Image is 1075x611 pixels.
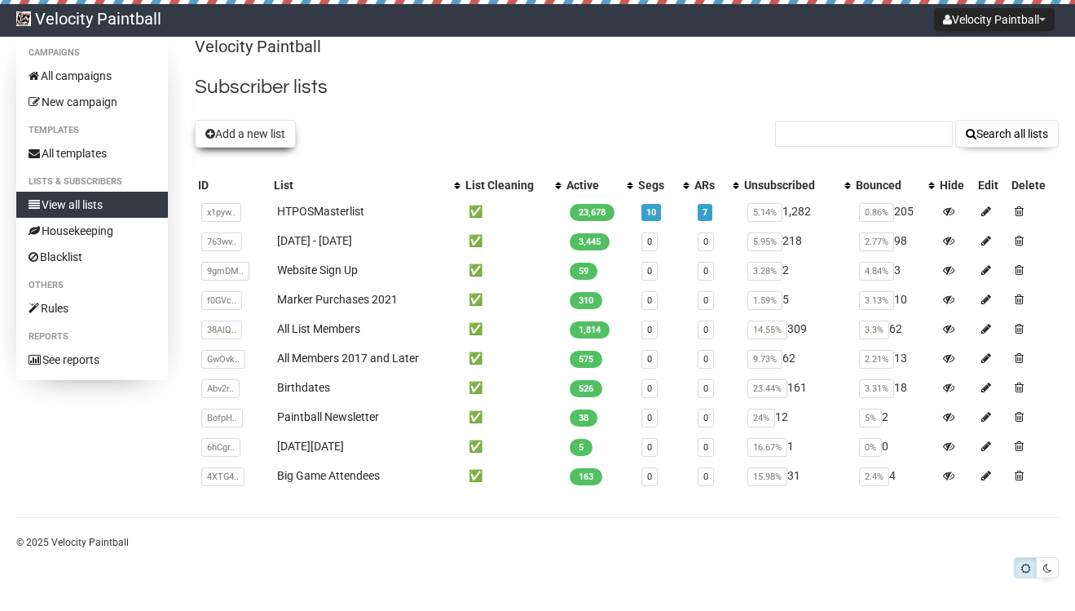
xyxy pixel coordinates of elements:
a: Rules [16,295,168,321]
a: 0 [703,295,708,306]
th: Active: No sort applied, activate to apply an ascending sort [563,174,635,197]
td: ✅ [462,197,563,226]
a: See reports [16,347,168,373]
span: 763wv.. [201,232,242,251]
td: 205 [853,197,936,226]
th: Delete: No sort applied, sorting is disabled [1008,174,1059,197]
span: 5.95% [747,232,782,251]
td: 31 [741,461,853,490]
span: x1pyw.. [201,203,241,222]
span: 14.55% [747,321,787,339]
td: 1,282 [741,197,853,226]
span: Abv2r.. [201,379,240,398]
a: 0 [647,266,652,277]
span: 9.73% [747,350,782,369]
span: 59 [570,263,597,280]
th: Hide: No sort applied, sorting is disabled [936,174,975,197]
span: 1,814 [570,321,610,339]
td: ✅ [462,226,563,255]
td: 98 [853,226,936,255]
a: 0 [703,354,708,365]
td: 2 [741,255,853,285]
span: 163 [570,468,602,485]
th: Bounced: No sort applied, activate to apply an ascending sort [853,174,936,197]
td: 18 [853,373,936,402]
div: Bounced [856,177,920,193]
a: Housekeeping [16,218,168,244]
td: ✅ [462,255,563,285]
div: List Cleaning [465,177,547,193]
a: All Members 2017 and Later [277,352,419,365]
button: Add a new list [195,120,296,148]
a: 0 [647,383,652,394]
td: ✅ [462,402,563,432]
span: 1.59% [747,291,782,310]
span: 575 [570,351,602,368]
div: Edit [978,177,1005,193]
td: ✅ [462,343,563,373]
li: Reports [16,327,168,347]
a: 0 [647,442,652,453]
a: All List Members [277,322,360,335]
a: 0 [703,237,708,247]
a: 0 [703,413,708,423]
span: 9gmDM.. [201,262,249,281]
span: 5.14% [747,203,782,222]
a: 0 [703,472,708,482]
a: HTPOSMasterlist [277,205,364,218]
span: 526 [570,380,602,397]
li: Campaigns [16,43,168,63]
a: Big Game Attendees [277,469,380,482]
span: BofpH.. [201,409,243,427]
a: 0 [647,325,652,335]
td: 5 [741,285,853,314]
span: 23.44% [747,379,787,398]
td: ✅ [462,314,563,343]
a: Paintball Newsletter [277,410,379,423]
span: f0GVc.. [201,291,242,310]
td: ✅ [462,373,563,402]
div: Delete [1011,177,1055,193]
a: View all lists [16,192,168,218]
td: 3 [853,255,936,285]
a: 0 [647,237,652,247]
span: 3,445 [570,233,610,250]
a: [DATE] - [DATE] [277,234,352,247]
td: 309 [741,314,853,343]
a: Marker Purchases 2021 [277,293,398,306]
td: ✅ [462,432,563,461]
a: 7 [703,207,707,218]
span: 15.98% [747,467,787,486]
a: New campaign [16,89,168,115]
li: Lists & subscribers [16,172,168,192]
span: 6hCgr.. [201,438,240,457]
td: 161 [741,373,853,402]
span: 23,678 [570,204,615,221]
button: Velocity Paintball [934,8,1055,31]
div: List [274,177,446,193]
h2: Subscriber lists [195,73,1059,102]
span: 2.4% [859,467,889,486]
span: 310 [570,292,602,309]
span: 2.77% [859,232,894,251]
a: 0 [647,472,652,482]
td: 4 [853,461,936,490]
td: 10 [853,285,936,314]
td: 0 [853,432,936,461]
span: 4XTG4.. [201,467,245,486]
div: Segs [638,177,675,193]
div: Unsubscribed [744,177,836,193]
span: 4.84% [859,262,894,281]
td: 62 [741,343,853,373]
a: 0 [647,354,652,365]
div: Active [566,177,619,193]
span: 3.3% [859,321,889,339]
a: Blacklist [16,244,168,270]
span: 5% [859,409,882,427]
div: ARs [694,177,725,193]
button: Search all lists [955,120,1059,148]
div: Hide [940,177,971,193]
th: ARs: No sort applied, activate to apply an ascending sort [691,174,741,197]
td: 2 [853,402,936,432]
a: Website Sign Up [277,263,358,277]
